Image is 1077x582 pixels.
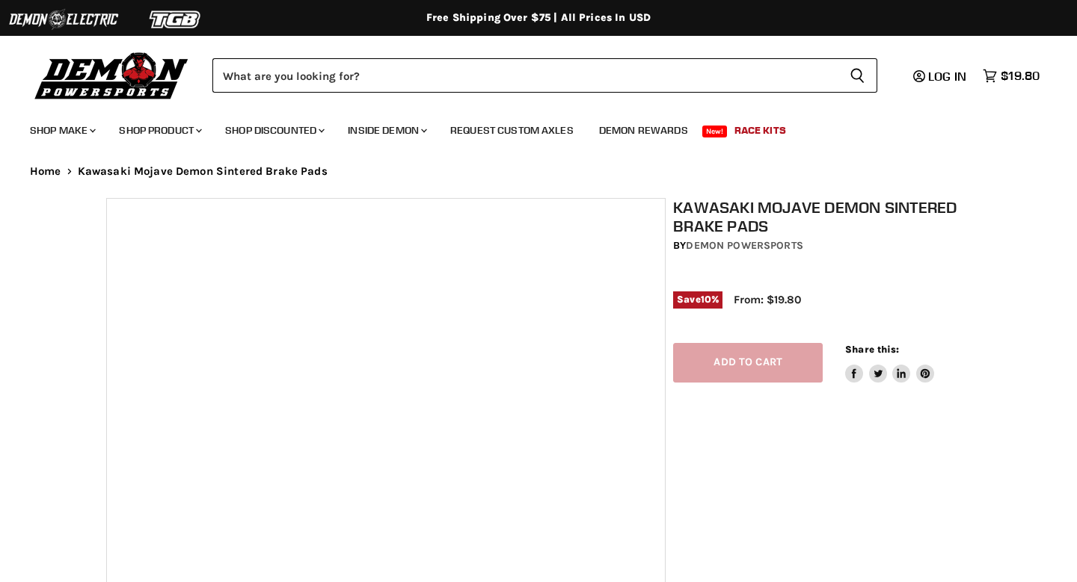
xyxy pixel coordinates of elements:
[723,115,797,146] a: Race Kits
[701,294,711,305] span: 10
[120,5,232,34] img: TGB Logo 2
[673,198,978,235] h1: Kawasaki Mojave Demon Sintered Brake Pads
[845,343,934,383] aside: Share this:
[30,165,61,178] a: Home
[30,49,194,102] img: Demon Powersports
[19,109,1036,146] ul: Main menu
[975,65,1047,87] a: $19.80
[673,291,722,308] span: Save %
[702,126,728,137] span: New!
[588,115,699,146] a: Demon Rewards
[78,165,328,178] span: Kawasaki Mojave Demon Sintered Brake Pads
[7,5,120,34] img: Demon Electric Logo 2
[673,238,978,254] div: by
[19,115,105,146] a: Shop Make
[212,58,877,93] form: Product
[906,69,975,83] a: Log in
[686,239,803,252] a: Demon Powersports
[214,115,334,146] a: Shop Discounted
[928,69,966,84] span: Log in
[337,115,436,146] a: Inside Demon
[439,115,585,146] a: Request Custom Axles
[1001,69,1040,83] span: $19.80
[838,58,877,93] button: Search
[212,58,838,93] input: Search
[108,115,211,146] a: Shop Product
[734,293,801,306] span: From: $19.80
[845,344,899,355] span: Share this:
